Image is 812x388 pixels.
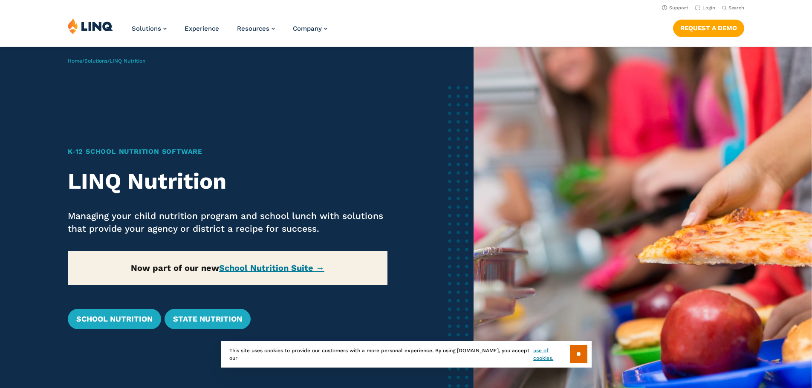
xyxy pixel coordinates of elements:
[165,309,251,329] a: State Nutrition
[662,5,688,11] a: Support
[237,25,275,32] a: Resources
[293,25,322,32] span: Company
[221,341,592,368] div: This site uses cookies to provide our customers with a more personal experience. By using [DOMAIN...
[110,58,145,64] span: LINQ Nutrition
[722,5,744,11] button: Open Search Bar
[237,25,269,32] span: Resources
[68,18,113,34] img: LINQ | K‑12 Software
[132,25,167,32] a: Solutions
[68,210,388,235] p: Managing your child nutrition program and school lunch with solutions that provide your agency or...
[132,25,161,32] span: Solutions
[219,263,324,273] a: School Nutrition Suite →
[695,5,715,11] a: Login
[131,263,324,273] strong: Now part of our new
[84,58,107,64] a: Solutions
[728,5,744,11] span: Search
[533,347,569,362] a: use of cookies.
[68,58,82,64] a: Home
[185,25,219,32] a: Experience
[68,58,145,64] span: / /
[68,309,161,329] a: School Nutrition
[673,18,744,37] nav: Button Navigation
[673,20,744,37] a: Request a Demo
[68,147,388,157] h1: K‑12 School Nutrition Software
[293,25,327,32] a: Company
[68,168,226,194] strong: LINQ Nutrition
[132,18,327,46] nav: Primary Navigation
